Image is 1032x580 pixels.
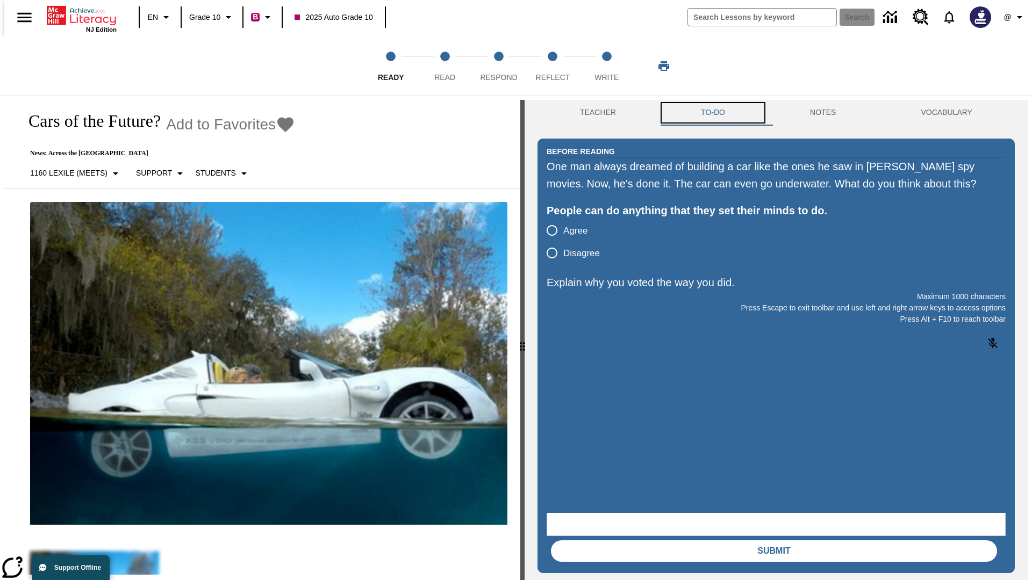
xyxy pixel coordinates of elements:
p: 1160 Lexile (Meets) [30,168,107,179]
button: Profile/Settings [998,8,1032,27]
span: Support Offline [54,564,101,571]
button: Select Lexile, 1160 Lexile (Meets) [26,164,126,183]
span: Reflect [536,73,570,82]
span: Write [594,73,619,82]
a: Notifications [935,3,963,31]
button: VOCABULARY [878,100,1015,126]
button: Print [647,56,681,76]
div: People can do anything that they set their minds to do. [547,202,1006,219]
div: One man always dreamed of building a car like the ones he saw in [PERSON_NAME] spy movies. Now, h... [547,158,1006,192]
div: Instructional Panel Tabs [537,100,1015,126]
div: Press Enter or Spacebar and then press right and left arrow keys to move the slider [520,100,525,580]
span: EN [148,12,158,23]
button: TO-DO [658,100,768,126]
button: Reflect step 4 of 5 [521,37,584,96]
button: Ready step 1 of 5 [360,37,422,96]
span: Respond [480,73,517,82]
span: NJ Edition [86,26,117,33]
input: search field [688,9,836,26]
p: Explain why you voted the way you did. [547,274,1006,291]
button: Language: EN, Select a language [143,8,177,27]
span: @ [1004,12,1011,23]
h1: Cars of the Future? [17,111,161,131]
button: Teacher [537,100,658,126]
h2: Before Reading [547,146,615,157]
button: Select Student [191,164,254,183]
div: activity [525,100,1028,580]
span: B [253,10,258,24]
button: Support Offline [32,555,110,580]
p: Maximum 1000 characters [547,291,1006,302]
span: Read [434,73,455,82]
p: News: Across the [GEOGRAPHIC_DATA] [17,149,295,157]
p: Support [136,168,172,179]
span: 2025 Auto Grade 10 [295,12,372,23]
button: Click to activate and allow voice recognition [980,330,1006,356]
span: Ready [378,73,404,82]
body: Explain why you voted the way you did. Maximum 1000 characters Press Alt + F10 to reach toolbar P... [4,9,157,18]
img: Avatar [970,6,991,28]
button: Read step 2 of 5 [413,37,476,96]
a: Resource Center, Will open in new tab [906,3,935,32]
button: Boost Class color is violet red. Change class color [247,8,278,27]
button: Select a new avatar [963,3,998,31]
button: Grade: Grade 10, Select a grade [185,8,239,27]
div: reading [4,100,520,575]
span: Grade 10 [189,12,220,23]
button: Scaffolds, Support [132,164,191,183]
span: Agree [563,224,587,238]
button: Submit [551,540,997,562]
button: Open side menu [9,2,40,33]
button: Add to Favorites - Cars of the Future? [166,115,295,134]
span: Disagree [563,247,600,260]
button: Write step 5 of 5 [576,37,638,96]
span: Add to Favorites [166,116,276,133]
a: Data Center [877,3,906,32]
p: Press Escape to exit toolbar and use left and right arrow keys to access options [547,302,1006,314]
img: High-tech automobile treading water. [30,202,507,525]
button: Respond step 3 of 5 [468,37,530,96]
button: NOTES [768,100,878,126]
div: Home [47,4,117,33]
div: poll [547,219,608,264]
p: Students [195,168,235,179]
p: Press Alt + F10 to reach toolbar [547,314,1006,325]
